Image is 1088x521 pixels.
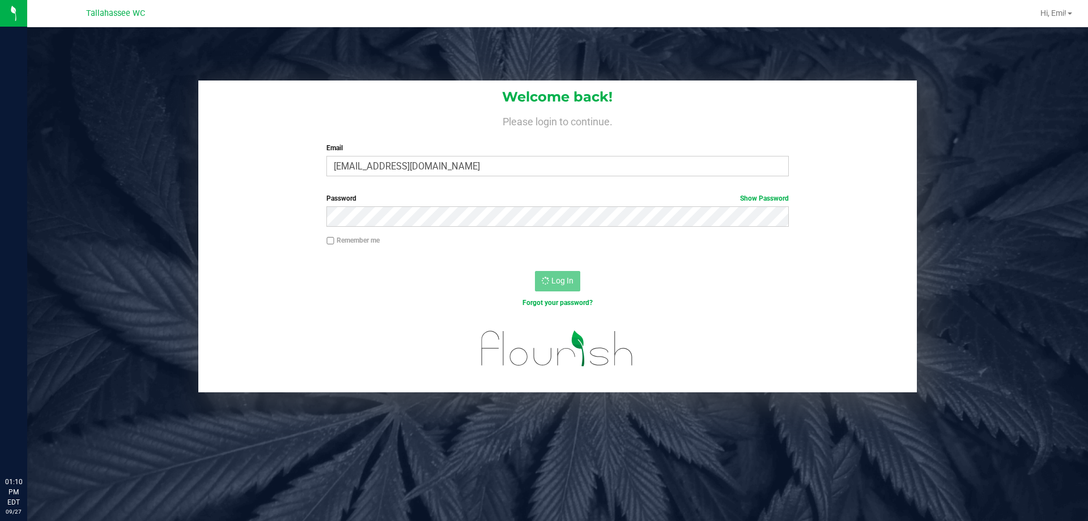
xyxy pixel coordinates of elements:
[326,143,788,153] label: Email
[198,113,917,127] h4: Please login to continue.
[522,299,593,307] a: Forgot your password?
[5,507,22,516] p: 09/27
[5,477,22,507] p: 01:10 PM EDT
[326,235,380,245] label: Remember me
[198,90,917,104] h1: Welcome back!
[740,194,789,202] a: Show Password
[535,271,580,291] button: Log In
[326,237,334,245] input: Remember me
[467,320,647,378] img: flourish_logo.svg
[86,9,145,18] span: Tallahassee WC
[1040,9,1066,18] span: Hi, Emi!
[326,194,356,202] span: Password
[551,276,573,285] span: Log In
